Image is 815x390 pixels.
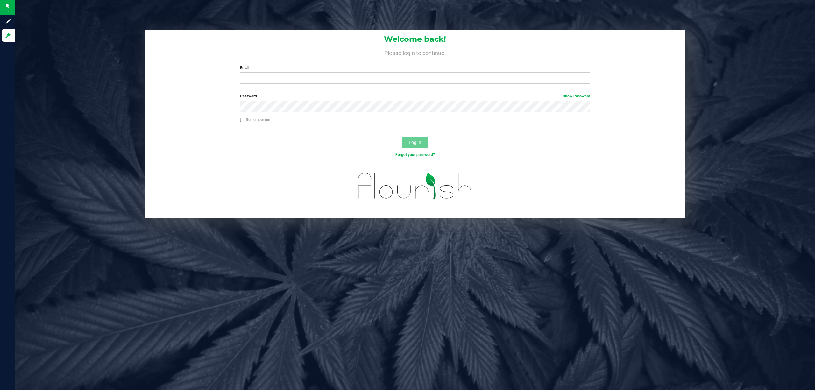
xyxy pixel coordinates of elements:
a: Forgot your password? [395,152,435,157]
a: Show Password [563,94,590,98]
label: Email [240,65,590,71]
h1: Welcome back! [145,35,685,43]
img: flourish_logo.svg [348,164,483,208]
inline-svg: Sign up [5,18,11,25]
button: Log In [402,137,428,148]
h4: Please login to continue. [145,48,685,56]
span: Log In [409,140,421,145]
span: Password [240,94,257,98]
input: Remember me [240,118,244,122]
label: Remember me [240,117,270,123]
inline-svg: Log in [5,32,11,39]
